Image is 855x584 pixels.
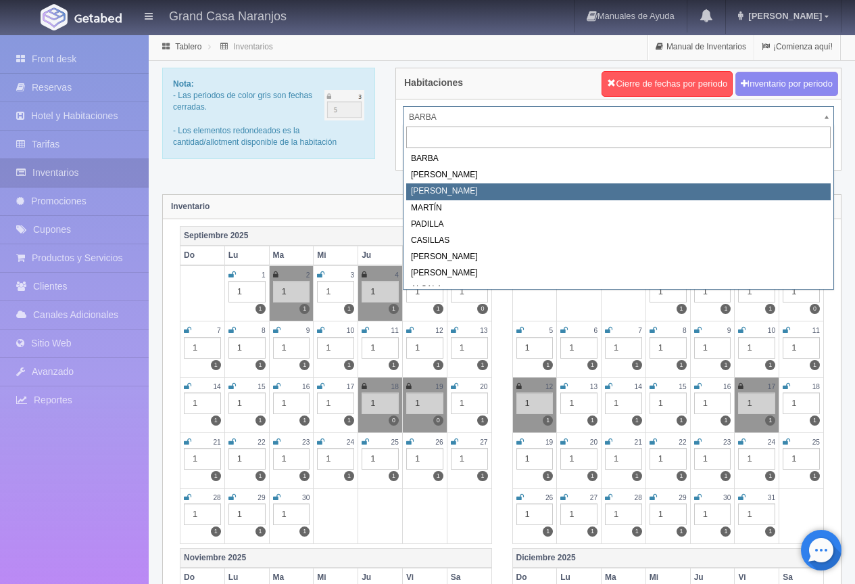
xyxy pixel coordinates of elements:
div: MARTÍN [406,200,831,217]
div: BARBA [406,151,831,167]
div: [PERSON_NAME] [406,265,831,282]
div: PADILLA [406,217,831,233]
div: ALCALA [406,282,831,298]
div: [PERSON_NAME] [406,249,831,265]
div: [PERSON_NAME] [406,167,831,183]
div: [PERSON_NAME] [406,183,831,200]
div: CASILLAS [406,233,831,249]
